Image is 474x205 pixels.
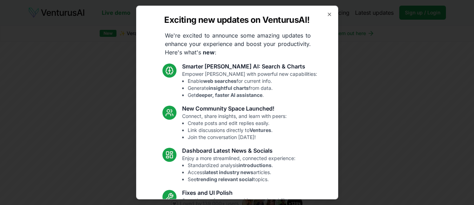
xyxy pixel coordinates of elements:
[188,78,317,85] li: Enable for current info.
[188,162,295,169] li: Standardized analysis .
[188,127,287,134] li: Link discussions directly to .
[188,85,317,92] li: Generate from data.
[159,31,316,57] p: We're excited to announce some amazing updates to enhance your experience and boost your producti...
[188,134,287,141] li: Join the conversation [DATE]!
[182,62,317,71] h3: Smarter [PERSON_NAME] AI: Search & Charts
[182,189,296,197] h3: Fixes and UI Polish
[188,92,317,99] li: Get .
[188,120,287,127] li: Create posts and edit replies easily.
[196,92,262,98] strong: deeper, faster AI assistance
[203,49,215,56] strong: new
[182,155,295,183] p: Enjoy a more streamlined, connected experience:
[239,162,272,168] strong: introductions
[182,146,295,155] h3: Dashboard Latest News & Socials
[188,176,295,183] li: See topics.
[182,71,317,99] p: Empower [PERSON_NAME] with powerful new capabilities:
[196,176,253,182] strong: trending relevant social
[203,78,236,84] strong: web searches
[188,169,295,176] li: Access articles.
[249,127,271,133] strong: Ventures
[164,14,309,26] h2: Exciting new updates on VenturusAI!
[182,113,287,141] p: Connect, share insights, and learn with peers:
[205,169,253,175] strong: latest industry news
[209,85,249,91] strong: insightful charts
[182,104,287,113] h3: New Community Space Launched!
